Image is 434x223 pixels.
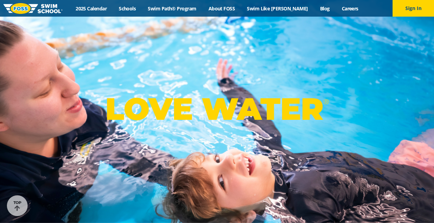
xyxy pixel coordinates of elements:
a: About FOSS [202,5,241,12]
p: LOVE WATER [105,90,329,127]
a: Swim Path® Program [142,5,202,12]
a: 2025 Calendar [70,5,113,12]
a: Blog [314,5,336,12]
div: TOP [13,200,21,211]
a: Careers [336,5,364,12]
img: FOSS Swim School Logo [3,3,62,14]
sup: ® [323,97,329,106]
a: Schools [113,5,142,12]
a: Swim Like [PERSON_NAME] [241,5,314,12]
